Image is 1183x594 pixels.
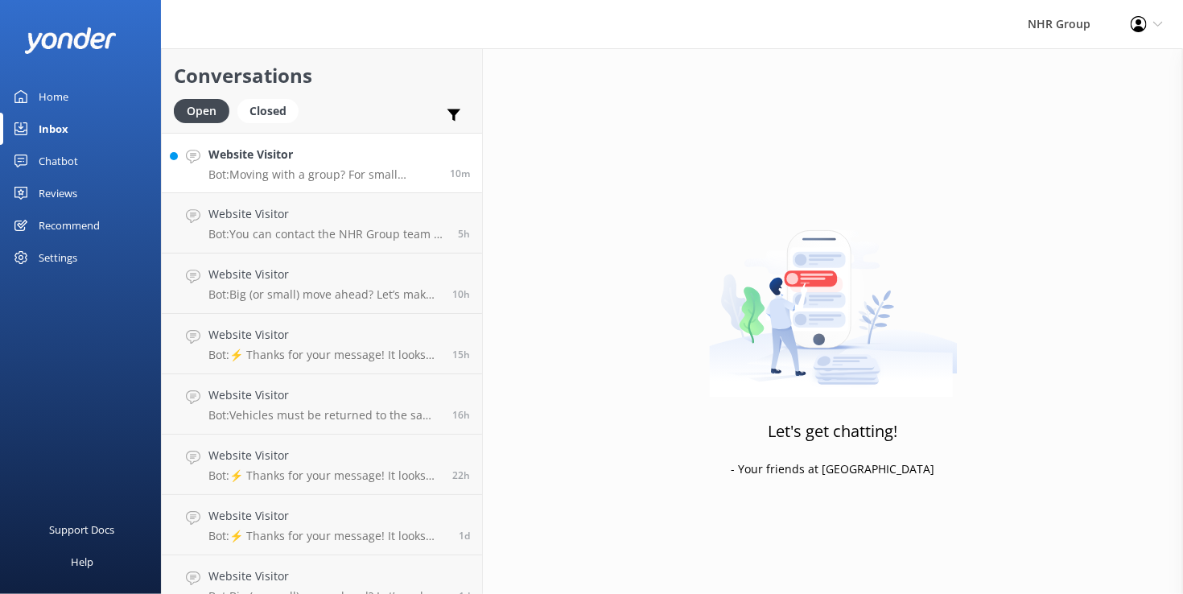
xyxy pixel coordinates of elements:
h4: Website Visitor [208,447,440,464]
h4: Website Visitor [208,507,447,525]
span: Oct 06 2025 12:47pm (UTC +13:00) Pacific/Auckland [459,529,470,542]
a: Open [174,101,237,119]
a: Closed [237,101,307,119]
a: Website VisitorBot:Big (or small) move ahead? Let’s make sure you’ve got the right wheels. Take o... [162,254,482,314]
p: Bot: Moving with a group? For small groups of 1–5 people, you can enquire about our cars and SUVs... [208,167,438,182]
div: Recommend [39,209,100,241]
div: Reviews [39,177,77,209]
p: - Your friends at [GEOGRAPHIC_DATA] [732,460,935,478]
span: Oct 07 2025 01:44pm (UTC +13:00) Pacific/Auckland [450,167,470,180]
a: Website VisitorBot:⚡ Thanks for your message! It looks like this one might be best handled by our... [162,495,482,555]
div: Help [71,546,93,578]
img: yonder-white-logo.png [24,27,117,54]
div: Support Docs [50,514,115,546]
p: Bot: ⚡ Thanks for your message! It looks like this one might be best handled by our team directly... [208,468,440,483]
span: Oct 06 2025 10:02pm (UTC +13:00) Pacific/Auckland [452,348,470,361]
div: Open [174,99,229,123]
a: Website VisitorBot:Moving with a group? For small groups of 1–5 people, you can enquire about our... [162,133,482,193]
span: Oct 07 2025 03:13am (UTC +13:00) Pacific/Auckland [452,287,470,301]
h4: Website Visitor [208,567,447,585]
h4: Website Visitor [208,326,440,344]
a: Website VisitorBot:⚡ Thanks for your message! It looks like this one might be best handled by our... [162,435,482,495]
h4: Website Visitor [208,386,440,404]
p: Bot: Vehicles must be returned to the same location they were picked up from, as we typically don... [208,408,440,423]
img: artwork of a man stealing a conversation from at giant smartphone [709,196,958,398]
div: Chatbot [39,145,78,177]
a: Website VisitorBot:You can contact the NHR Group team at 0800 110 110.5h [162,193,482,254]
span: Oct 06 2025 03:52pm (UTC +13:00) Pacific/Auckland [452,468,470,482]
h3: Let's get chatting! [769,419,898,444]
p: Bot: You can contact the NHR Group team at 0800 110 110. [208,227,446,241]
h2: Conversations [174,60,470,91]
div: Closed [237,99,299,123]
a: Website VisitorBot:⚡ Thanks for your message! It looks like this one might be best handled by our... [162,314,482,374]
h4: Website Visitor [208,266,440,283]
span: Oct 06 2025 09:45pm (UTC +13:00) Pacific/Auckland [452,408,470,422]
div: Settings [39,241,77,274]
h4: Website Visitor [208,205,446,223]
span: Oct 07 2025 08:37am (UTC +13:00) Pacific/Auckland [458,227,470,241]
div: Home [39,80,68,113]
p: Bot: Big (or small) move ahead? Let’s make sure you’ve got the right wheels. Take our quick quiz ... [208,287,440,302]
h4: Website Visitor [208,146,438,163]
p: Bot: ⚡ Thanks for your message! It looks like this one might be best handled by our team directly... [208,348,440,362]
a: Website VisitorBot:Vehicles must be returned to the same location they were picked up from, as we... [162,374,482,435]
p: Bot: ⚡ Thanks for your message! It looks like this one might be best handled by our team directly... [208,529,447,543]
div: Inbox [39,113,68,145]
